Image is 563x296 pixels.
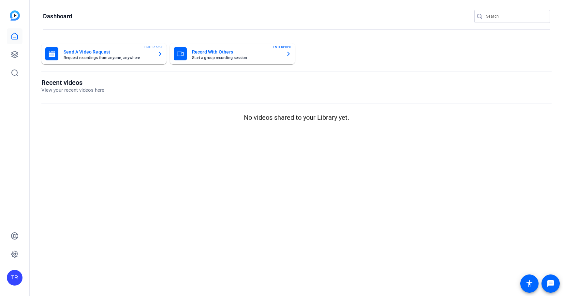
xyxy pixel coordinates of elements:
span: ENTERPRISE [273,45,292,50]
mat-card-subtitle: Request recordings from anyone, anywhere [64,56,152,60]
p: No videos shared to your Library yet. [41,113,552,122]
mat-card-title: Send A Video Request [64,48,152,56]
h1: Dashboard [43,12,72,20]
span: ENTERPRISE [144,45,163,50]
mat-card-subtitle: Start a group recording session [192,56,281,60]
mat-icon: accessibility [526,280,533,288]
input: Search [486,12,545,20]
img: blue-gradient.svg [10,10,20,21]
mat-icon: message [547,280,555,288]
mat-card-title: Record With Others [192,48,281,56]
button: Record With OthersStart a group recording sessionENTERPRISE [170,43,295,64]
p: View your recent videos here [41,86,104,94]
button: Send A Video RequestRequest recordings from anyone, anywhereENTERPRISE [41,43,167,64]
h1: Recent videos [41,79,104,86]
div: TR [7,270,22,286]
